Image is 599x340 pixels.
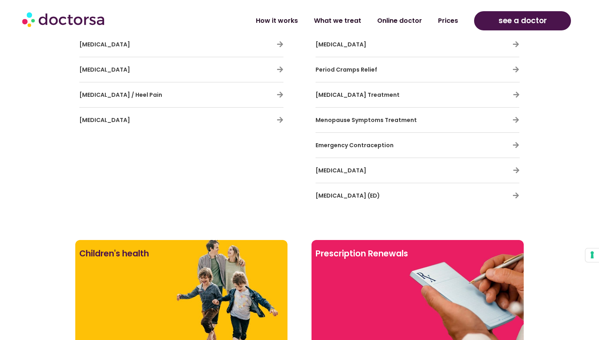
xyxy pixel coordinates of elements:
a: see a doctor [474,11,571,30]
a: Online doctor [369,12,430,30]
span: [MEDICAL_DATA] [79,116,130,124]
button: Your consent preferences for tracking technologies [585,248,599,262]
span: [MEDICAL_DATA] [316,166,366,174]
span: [MEDICAL_DATA] [79,66,130,74]
nav: Menu [158,12,466,30]
span: Emergency Contraception [316,141,394,149]
span: [MEDICAL_DATA] [316,40,366,48]
span: Period Cramps Relief [316,66,377,74]
span: Menopause Symptoms Treatment [316,116,417,124]
span: see a doctor [498,14,547,27]
span: [MEDICAL_DATA] (ED) [316,192,380,200]
h2: Prescription Renewals [316,244,520,263]
a: What we treat [306,12,369,30]
a: How it works [248,12,306,30]
h2: Children's health [79,244,283,263]
span: [MEDICAL_DATA] / Heel Pain [79,91,162,99]
a: Prices [430,12,466,30]
span: [MEDICAL_DATA] Treatment [316,91,400,99]
span: [MEDICAL_DATA] [79,40,130,48]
